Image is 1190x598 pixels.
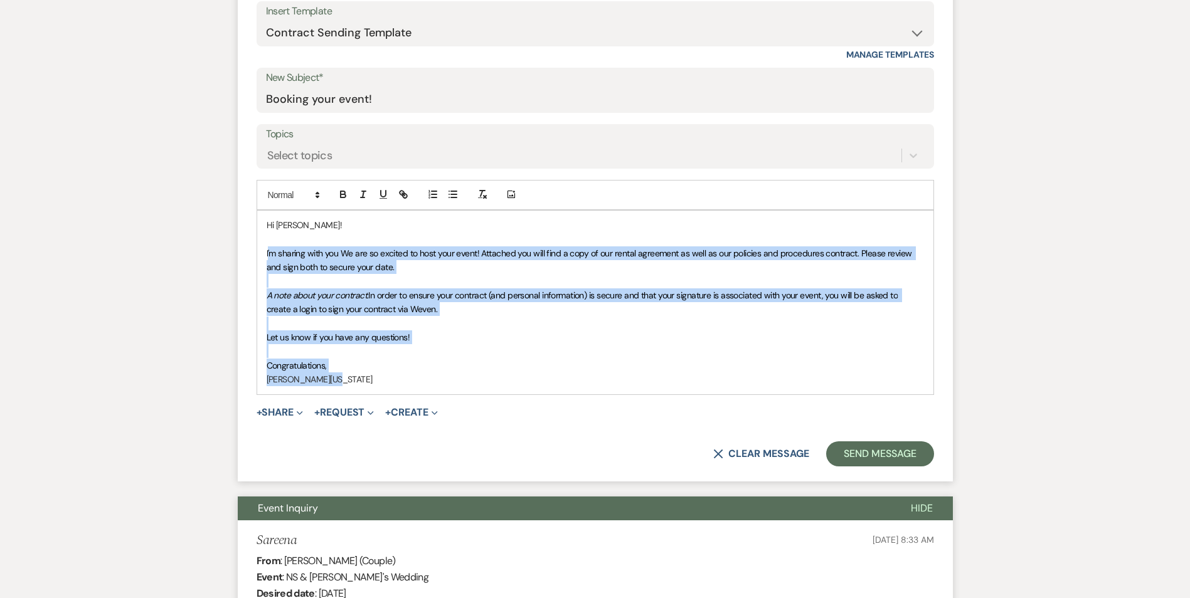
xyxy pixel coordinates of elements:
em: A note about your contract: [267,290,369,301]
p: Hi [PERSON_NAME]! [267,218,924,232]
span: Congratulations, [267,360,327,371]
span: In order to ensure your contract (and personal information) is secure and that your signature is ... [267,290,900,315]
span: Hide [911,501,933,515]
p: [PERSON_NAME][US_STATE] [267,372,924,386]
span: Let us know if you have any questions! [267,332,410,343]
div: Select topics [267,147,332,164]
label: New Subject* [266,69,925,87]
span: [DATE] 8:33 AM [873,534,933,545]
h5: Sareena [257,533,297,548]
button: Request [314,407,374,417]
button: Send Message [826,441,933,466]
span: + [385,407,391,417]
span: + [314,407,320,417]
b: From [257,554,280,567]
label: Topics [266,125,925,144]
a: Manage Templates [846,49,934,60]
button: Create [385,407,437,417]
span: I'm sharing with you We are so excited to host your event! Attached you will find a copy of our r... [267,248,914,273]
button: Hide [891,496,953,520]
span: + [257,407,262,417]
span: Event Inquiry [258,501,318,515]
button: Clear message [713,449,809,459]
button: Share [257,407,304,417]
button: Event Inquiry [238,496,891,520]
b: Event [257,570,283,584]
div: Insert Template [266,3,925,21]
